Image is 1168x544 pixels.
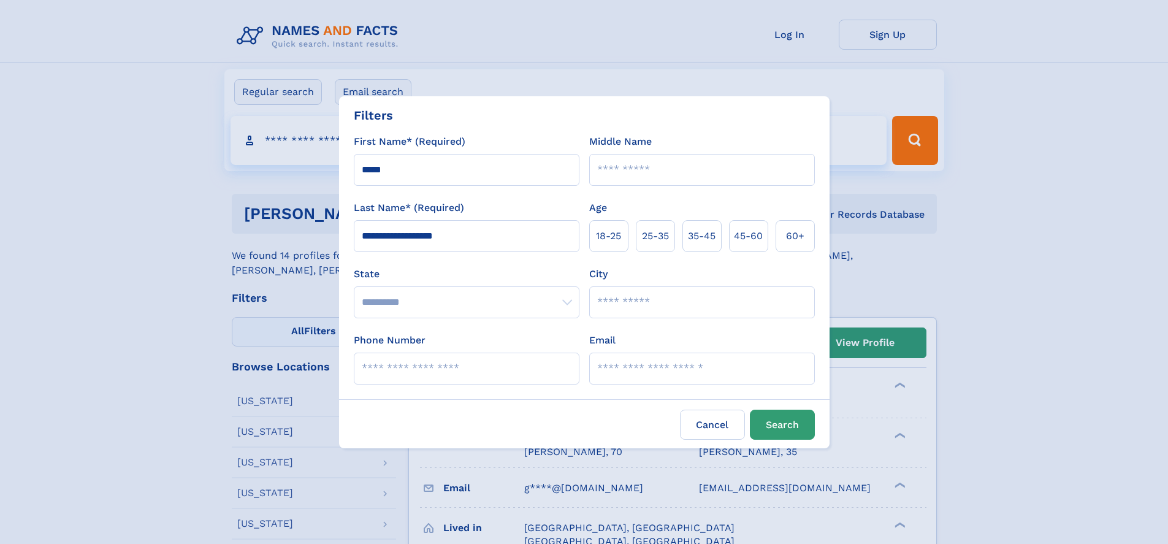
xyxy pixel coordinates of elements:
[688,229,716,243] span: 35‑45
[589,267,608,282] label: City
[354,106,393,125] div: Filters
[354,267,579,282] label: State
[786,229,804,243] span: 60+
[589,201,607,215] label: Age
[680,410,745,440] label: Cancel
[734,229,763,243] span: 45‑60
[642,229,669,243] span: 25‑35
[596,229,621,243] span: 18‑25
[750,410,815,440] button: Search
[354,201,464,215] label: Last Name* (Required)
[589,333,616,348] label: Email
[589,134,652,149] label: Middle Name
[354,333,426,348] label: Phone Number
[354,134,465,149] label: First Name* (Required)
